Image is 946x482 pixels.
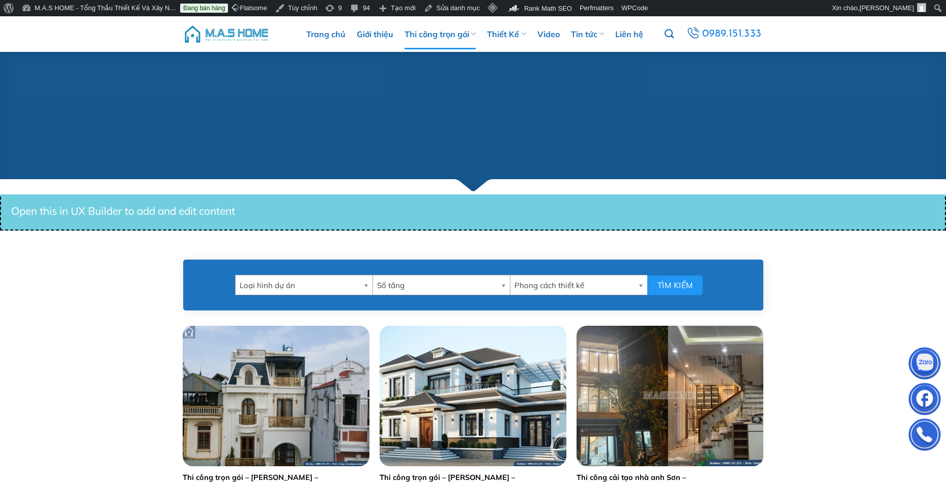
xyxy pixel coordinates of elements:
img: Thi công trọn gói anh Tuấn - Gia Lâm | MasHome [183,326,369,466]
a: Giới thiệu [357,19,393,49]
img: Facebook [909,385,940,416]
a: Đang bán hàng [180,4,228,13]
span: Rank Math SEO [524,5,572,12]
a: Tìm kiếm [665,23,674,45]
img: Phone [909,421,940,451]
span: [PERSON_NAME] [859,4,914,12]
button: Tìm kiếm [647,275,703,295]
a: Tin tức [571,19,604,49]
img: Zalo [909,350,940,380]
a: 0989.151.333 [684,25,763,43]
a: Video [537,19,560,49]
img: M.A.S HOME – Tổng Thầu Thiết Kế Và Xây Nhà Trọn Gói [183,19,270,49]
a: Trang chủ [306,19,346,49]
span: Loại hình dự án [240,275,359,296]
img: Cải tạo nhà anh Sơn - Hà Đông | MasHome [577,326,763,466]
span: Phong cách thiết kế [514,275,634,296]
a: Liên hệ [615,19,643,49]
span: 0989.151.333 [702,25,762,43]
img: Thi công trọn gói - Anh Hiếu - Thanh Hoá | MasHome [380,326,566,466]
span: Số tầng [377,275,497,296]
a: Thi công trọn gói [405,19,476,49]
a: Thiết Kế [487,19,526,49]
